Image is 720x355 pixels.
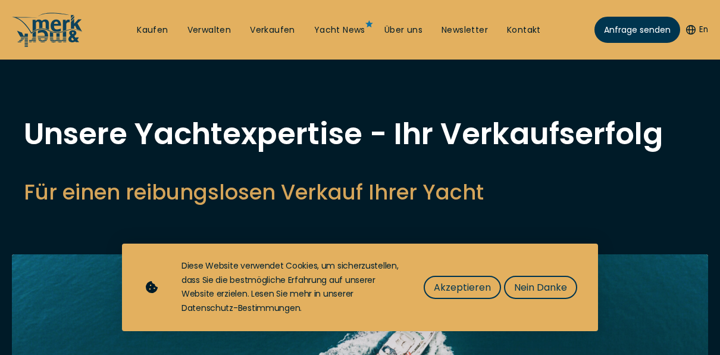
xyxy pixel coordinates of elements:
button: Akzeptieren [424,276,501,299]
span: Akzeptieren [434,280,491,295]
a: Verkaufen [250,24,295,36]
a: Kaufen [137,24,168,36]
button: En [686,24,708,36]
a: Newsletter [442,24,488,36]
span: Nein Danke [514,280,567,295]
h1: Unsere Yachtexpertise - Ihr Verkaufserfolg [24,119,696,149]
a: Verwalten [187,24,231,36]
a: Anfrage senden [594,17,680,43]
a: Kontakt [507,24,541,36]
div: Diese Website verwendet Cookies, um sicherzustellen, dass Sie die bestmögliche Erfahrung auf unse... [181,259,400,316]
button: Nein Danke [504,276,577,299]
a: Yacht News [314,24,365,36]
h2: Für einen reibungslosen Verkauf Ihrer Yacht [24,177,696,207]
a: Datenschutz-Bestimmungen [181,302,300,314]
a: Über uns [384,24,422,36]
span: Anfrage senden [604,24,671,36]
